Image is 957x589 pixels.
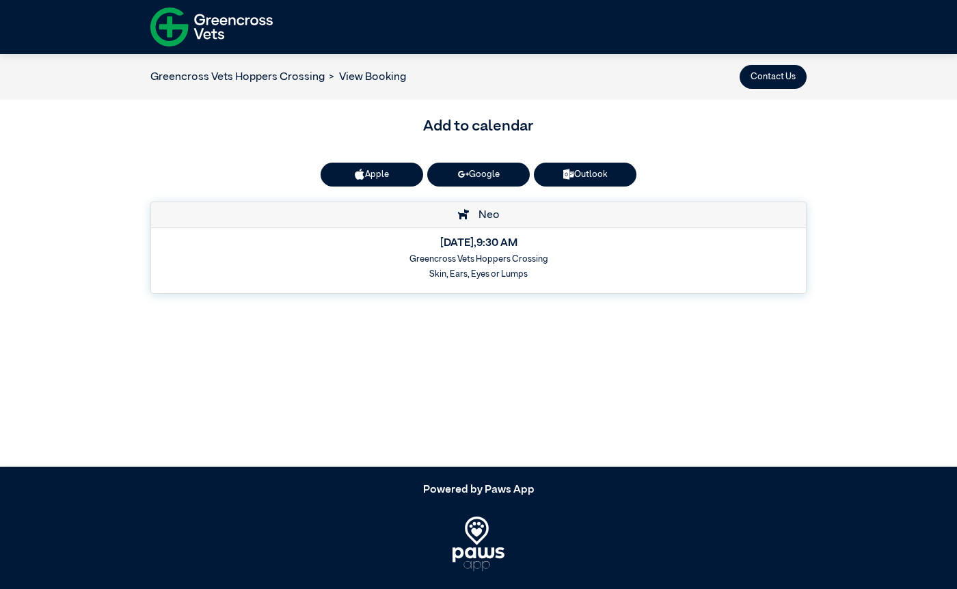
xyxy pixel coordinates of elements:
[150,3,273,51] img: f-logo
[427,163,530,187] a: Google
[150,69,406,85] nav: breadcrumb
[534,163,636,187] a: Outlook
[150,115,807,139] h3: Add to calendar
[160,254,797,264] h6: Greencross Vets Hoppers Crossing
[472,210,500,221] span: Neo
[160,237,797,250] h5: [DATE] , 9:30 AM
[150,72,325,83] a: Greencross Vets Hoppers Crossing
[740,65,807,89] button: Contact Us
[321,163,423,187] button: Apple
[160,269,797,279] h6: Skin, Ears, Eyes or Lumps
[453,517,505,571] img: PawsApp
[150,484,807,497] h5: Powered by Paws App
[325,69,406,85] li: View Booking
